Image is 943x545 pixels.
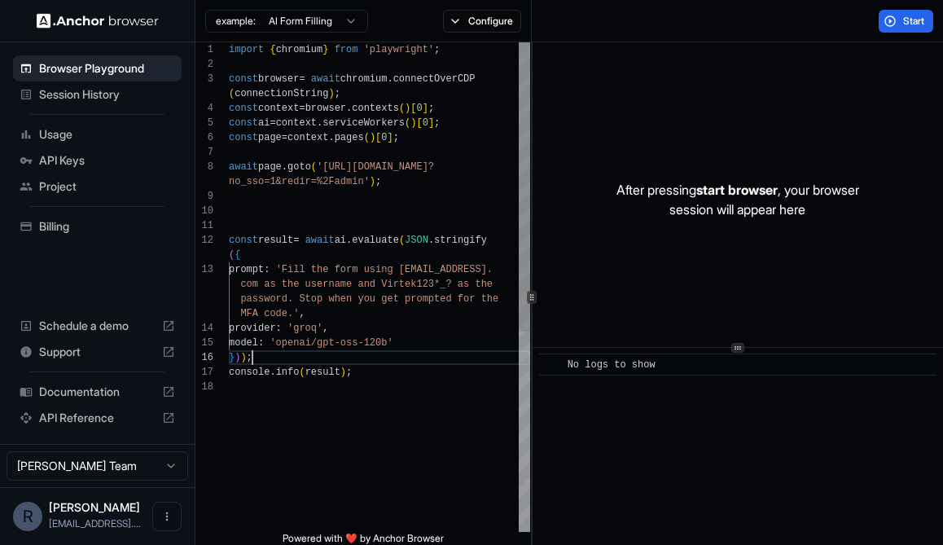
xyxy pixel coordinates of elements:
span: stringify [434,235,487,246]
span: await [229,161,258,173]
span: browser [258,73,299,85]
span: . [387,73,393,85]
span: 'playwright' [364,44,434,55]
span: result [258,235,293,246]
div: 15 [195,336,213,350]
span: console [229,367,270,378]
span: ( [399,103,405,114]
span: ] [387,132,393,143]
span: } [229,352,235,363]
span: ​ [547,357,555,373]
span: 'groq' [287,323,322,334]
span: ] [428,117,434,129]
span: ; [428,103,434,114]
div: 13 [195,262,213,277]
span: Documentation [39,384,156,400]
span: Usage [39,126,175,143]
span: ) [240,352,246,363]
button: Start [879,10,933,33]
span: await [305,235,335,246]
span: ( [399,235,405,246]
span: No logs to show [568,359,656,371]
span: provider [229,323,276,334]
span: pages [335,132,364,143]
span: [ [416,117,422,129]
button: Open menu [152,502,182,531]
div: 5 [195,116,213,130]
span: Session History [39,86,175,103]
span: chromium [340,73,388,85]
span: prompt [229,264,264,275]
span: context [258,103,299,114]
span: ) [370,132,375,143]
div: R [13,502,42,531]
span: model [229,337,258,349]
span: ; [434,117,440,129]
span: connectOverCDP [393,73,476,85]
div: 14 [195,321,213,336]
span: com as the username and Virtek123*_? as the [240,279,493,290]
div: API Keys [13,147,182,174]
span: . [328,132,334,143]
span: ) [235,352,240,363]
span: ai [258,117,270,129]
span: password. Stop when you get prompted for the [240,293,498,305]
span: ; [375,176,381,187]
span: = [299,73,305,85]
div: 6 [195,130,213,145]
span: MFA code.' [240,308,299,319]
span: serviceWorkers [322,117,405,129]
span: = [293,235,299,246]
div: Schedule a demo [13,313,182,339]
span: Start [903,15,926,28]
span: const [229,103,258,114]
span: context [287,132,328,143]
span: Support [39,344,156,360]
span: Schedule a demo [39,318,156,334]
div: Billing [13,213,182,240]
span: start browser [696,182,778,198]
span: . [282,161,287,173]
div: Project [13,174,182,200]
span: [ [375,132,381,143]
span: ; [335,88,340,99]
div: API Reference [13,405,182,431]
div: 18 [195,380,213,394]
span: no_sso=1&redir=%2Fadmin' [229,176,370,187]
div: 4 [195,101,213,116]
span: Project [39,178,175,195]
span: const [229,132,258,143]
span: ) [370,176,375,187]
span: example: [216,15,256,28]
span: ) [328,88,334,99]
span: rcfrias@gmail.com [49,517,141,530]
span: . [270,367,275,378]
span: ; [346,367,352,378]
div: Usage [13,121,182,147]
span: evaluate [352,235,399,246]
button: Configure [443,10,522,33]
span: Browser Playground [39,60,175,77]
div: 10 [195,204,213,218]
span: goto [287,161,311,173]
span: ( [299,367,305,378]
span: JSON [405,235,428,246]
span: ( [229,249,235,261]
div: 1 [195,42,213,57]
span: const [229,117,258,129]
span: Roberto Frias [49,500,140,514]
span: , [299,308,305,319]
span: const [229,73,258,85]
p: After pressing , your browser session will appear here [616,180,859,219]
div: 9 [195,189,213,204]
span: ; [247,352,252,363]
span: = [282,132,287,143]
span: context [276,117,317,129]
div: Browser Playground [13,55,182,81]
span: connectionString [235,88,328,99]
div: 2 [195,57,213,72]
span: ] [423,103,428,114]
div: 3 [195,72,213,86]
span: ( [229,88,235,99]
span: page [258,132,282,143]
